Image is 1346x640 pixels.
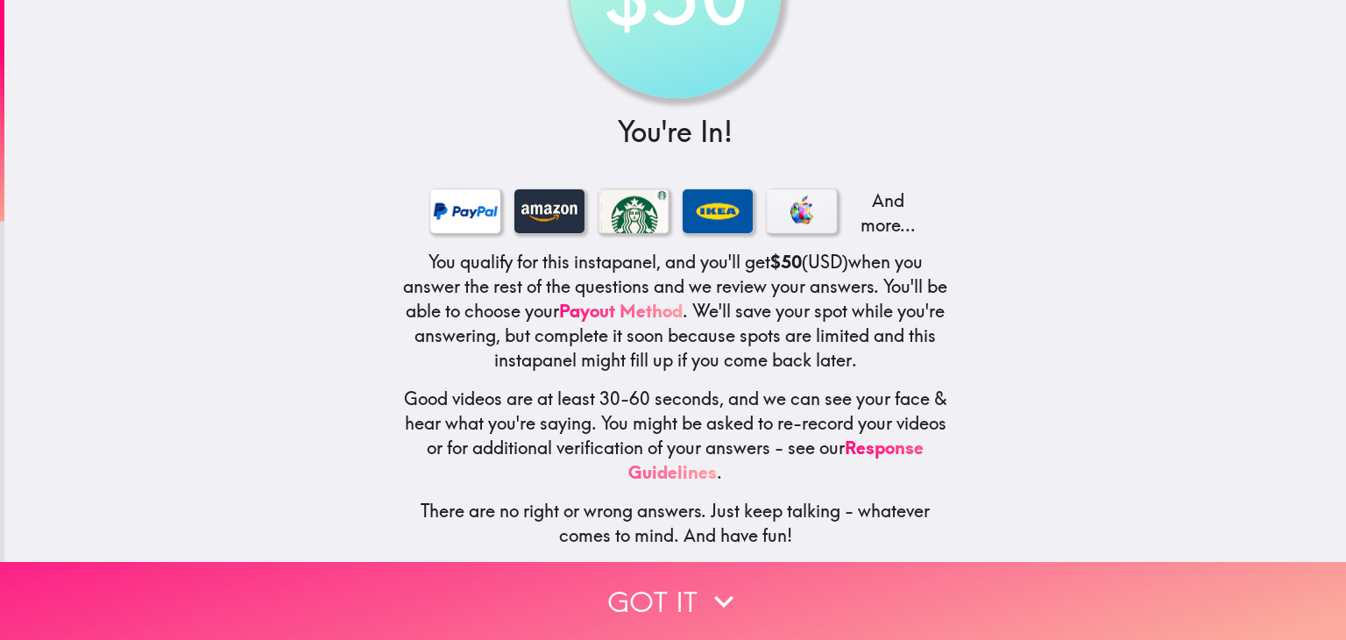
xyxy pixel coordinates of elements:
[402,112,949,152] h3: You're In!
[402,499,949,548] h5: There are no right or wrong answers. Just keep talking - whatever comes to mind. And have fun!
[559,300,683,322] a: Payout Method
[402,387,949,485] h5: Good videos are at least 30-60 seconds, and we can see your face & hear what you're saying. You m...
[851,188,921,238] p: And more...
[770,251,802,273] b: $50
[628,437,924,483] a: Response Guidelines
[402,250,949,373] h5: You qualify for this instapanel, and you'll get (USD) when you answer the rest of the questions a...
